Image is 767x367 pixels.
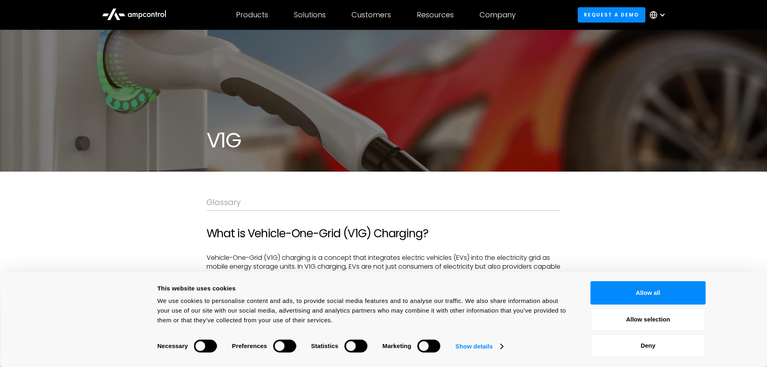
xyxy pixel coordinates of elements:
div: This website uses cookies [157,284,573,293]
div: Company [480,10,516,19]
div: Customers [351,10,391,19]
div: Products [236,10,268,19]
a: Show details [455,340,503,352]
strong: Preferences [232,342,267,349]
p: Vehicle-One-Grid (V1G) charging is a concept that integrates electric vehicles (EVs) into the ele... [207,253,561,280]
strong: Necessary [157,342,188,349]
div: Resources [417,10,454,19]
button: Deny [591,334,706,357]
div: Solutions [294,10,326,19]
div: We use cookies to personalise content and ads, to provide social media features and to analyse ou... [157,296,573,325]
strong: Statistics [311,342,339,349]
button: Allow selection [591,308,706,331]
div: Glossary [207,197,561,207]
button: Allow all [591,281,706,305]
a: Request a demo [578,7,645,22]
h1: V1G [207,128,561,152]
strong: Marketing [382,342,411,349]
h2: What is Vehicle-One-Grid (V1G) Charging? [207,227,561,241]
